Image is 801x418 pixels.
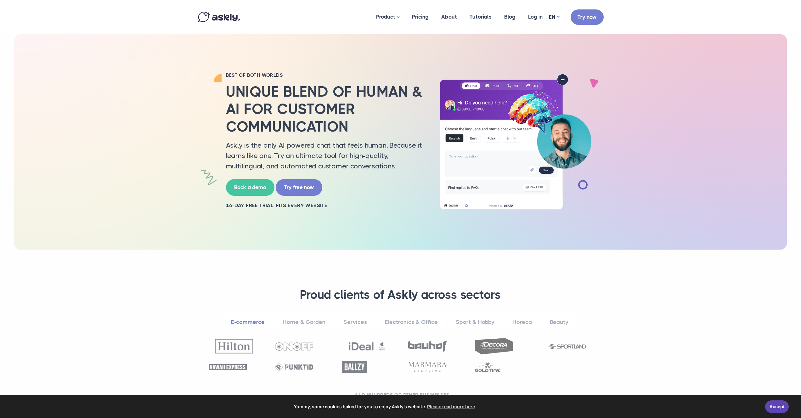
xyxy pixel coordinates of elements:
[408,341,446,352] img: Bauhof
[548,344,586,349] img: Sportland
[274,313,334,331] a: Home & Garden
[522,2,549,32] a: Log in
[342,361,367,373] img: Ballzy
[475,362,500,372] img: Goldtime
[226,179,274,196] a: Book a demo
[463,2,498,32] a: Tutorials
[498,2,522,32] a: Blog
[226,83,424,135] h2: Unique blend of human & AI for customer communication
[542,313,577,331] a: Beauty
[215,339,253,353] img: Hilton
[408,362,446,372] img: Marmara Sterling
[765,400,789,413] a: Accept
[209,364,247,370] img: Hawaii Express
[335,313,375,331] a: Services
[504,313,540,331] a: Horeca
[370,2,406,33] a: Product
[571,9,604,25] a: Try now
[206,287,596,302] h3: Proud clients of Askly across sectors
[198,12,240,22] img: Askly
[206,392,596,398] h2: ...and hundreds of other businesses
[275,363,313,371] img: Punktid
[226,202,424,209] h2: 14-day free trial. Fits every website.
[377,313,446,331] a: Electronics & Office
[549,13,559,22] a: EN
[435,2,463,32] a: About
[276,179,322,196] a: Try free now
[226,140,424,171] p: Askly is the only AI-powered chat that feels human. Because it learns like one. Try an ultimate t...
[426,402,476,411] a: learn more about cookies
[434,74,597,210] img: AI multilingual chat
[448,313,503,331] a: Sport & Hobby
[9,402,761,411] span: Yummy, some cookies baked for you to enjoy Askly's website.
[406,2,435,32] a: Pricing
[226,72,424,78] h2: BEST OF BOTH WORLDS
[275,342,313,351] img: OnOff
[223,313,273,331] a: E-commerce
[348,339,386,353] img: Ideal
